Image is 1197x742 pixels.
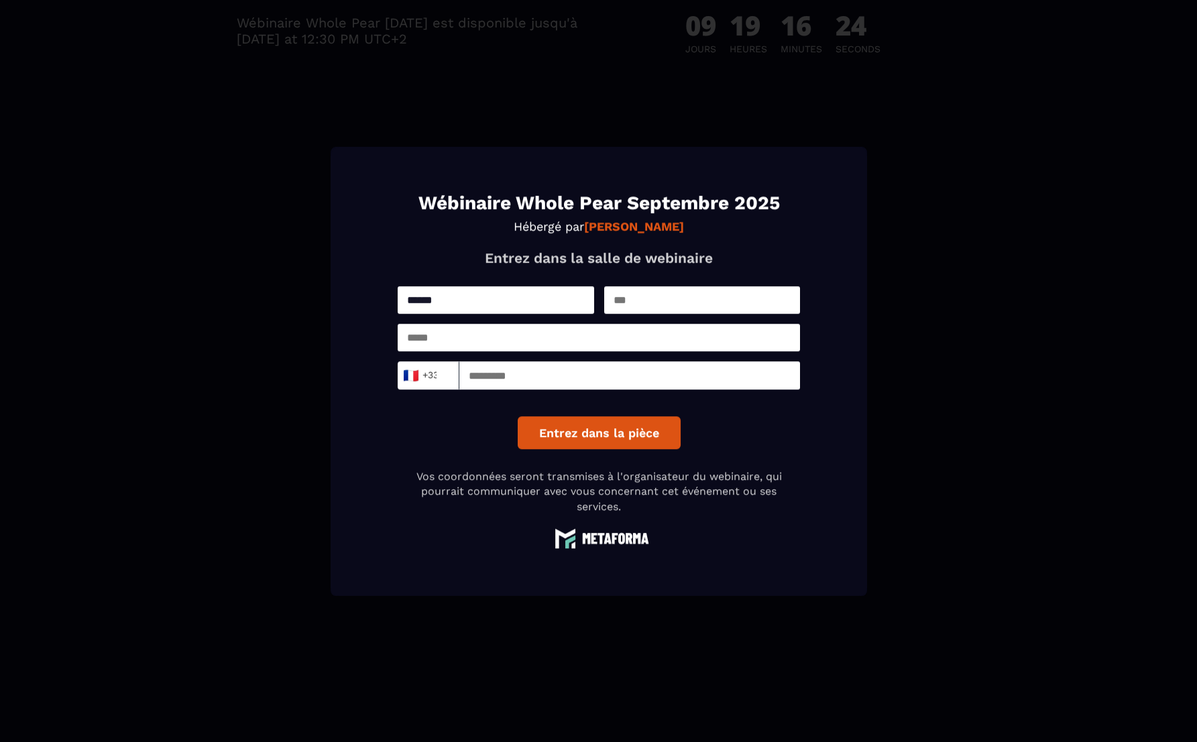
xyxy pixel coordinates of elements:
h1: Wébinaire Whole Pear Septembre 2025 [398,194,800,212]
img: logo [549,528,649,548]
span: +33 [406,366,434,385]
p: Hébergé par [398,219,800,233]
p: Vos coordonnées seront transmises à l'organisateur du webinaire, qui pourrait communiquer avec vo... [398,469,800,514]
strong: [PERSON_NAME] [584,219,684,233]
input: Search for option [437,365,447,385]
div: Search for option [398,361,459,389]
button: Entrez dans la pièce [517,416,680,449]
p: Entrez dans la salle de webinaire [398,249,800,266]
span: 🇫🇷 [402,366,418,385]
